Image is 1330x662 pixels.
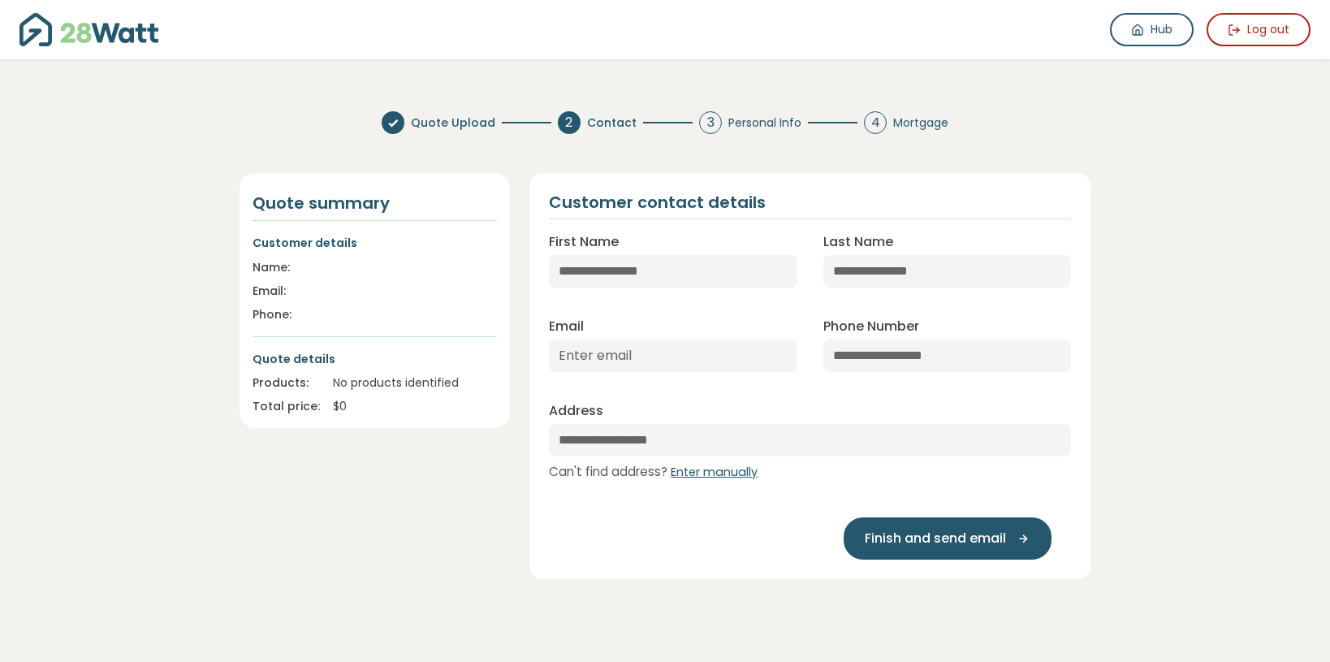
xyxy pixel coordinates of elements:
[253,259,291,276] div: Name:
[864,111,887,134] div: 4
[671,464,758,482] button: Enter manually
[844,517,1051,560] button: Finish and send email
[253,234,497,252] p: Customer details
[333,398,497,415] div: $ 0
[411,115,495,132] span: Quote Upload
[893,115,948,132] span: Mortgage
[549,401,603,421] label: Address
[549,232,619,252] label: First Name
[549,463,1071,482] div: Can't find address?
[699,111,722,134] div: 3
[587,115,637,132] span: Contact
[253,283,291,300] div: Email:
[1110,13,1194,46] a: Hub
[865,529,1006,548] span: Finish and send email
[333,374,497,392] div: No products identified
[253,193,497,214] h4: Quote summary
[1207,13,1311,46] button: Log out
[19,13,158,46] img: 28Watt
[549,193,766,212] h2: Customer contact details
[253,374,320,392] div: Products:
[253,306,291,323] div: Phone:
[253,398,320,415] div: Total price:
[823,317,919,336] label: Phone Number
[823,232,893,252] label: Last Name
[253,350,497,368] p: Quote details
[558,111,581,134] div: 2
[728,115,801,132] span: Personal Info
[549,340,797,372] input: Enter email
[549,317,584,336] label: Email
